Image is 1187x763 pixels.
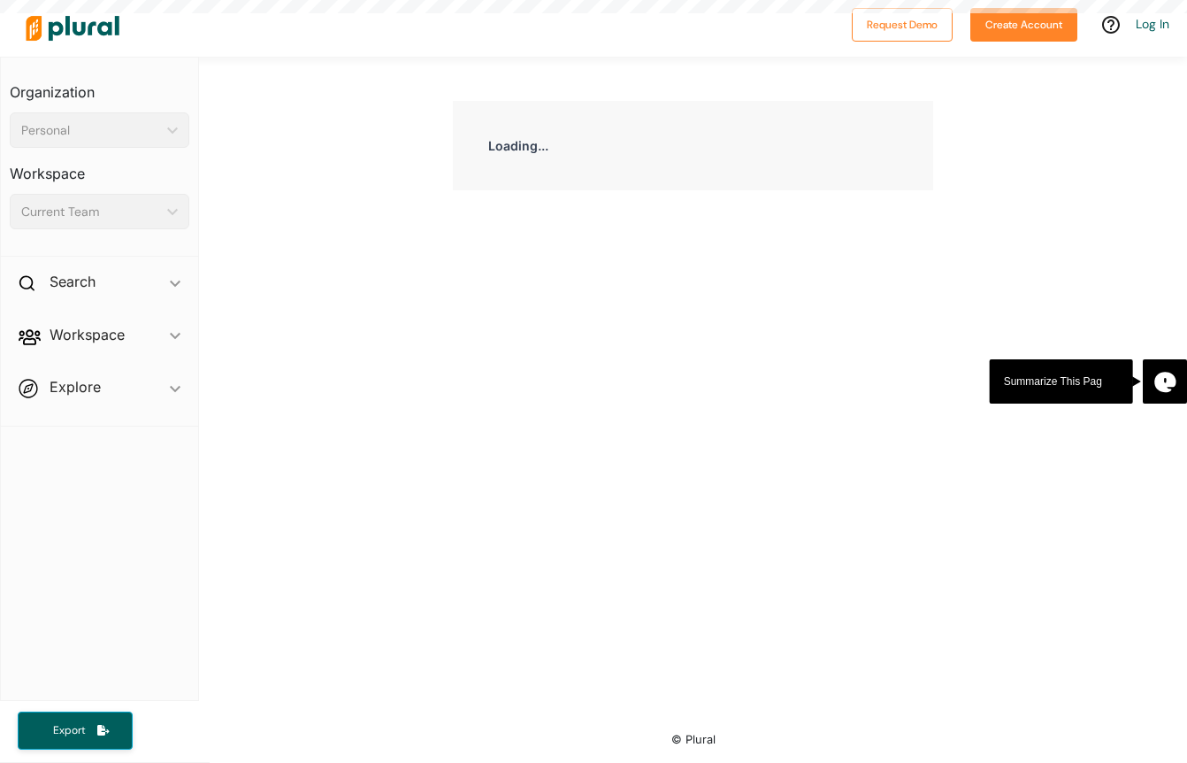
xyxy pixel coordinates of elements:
button: Export [18,712,133,750]
h3: Organization [10,66,189,105]
small: © Plural [671,733,716,746]
h2: Search [50,272,96,291]
a: Log In [1136,16,1169,32]
div: Personal [21,121,160,140]
a: Request Demo [852,14,953,33]
button: Request Demo [852,8,953,42]
h3: Workspace [10,148,189,187]
div: Current Team [21,203,160,221]
div: Loading... [453,101,933,190]
a: Create Account [970,14,1077,33]
span: Export [41,723,97,738]
button: Create Account [970,8,1077,42]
